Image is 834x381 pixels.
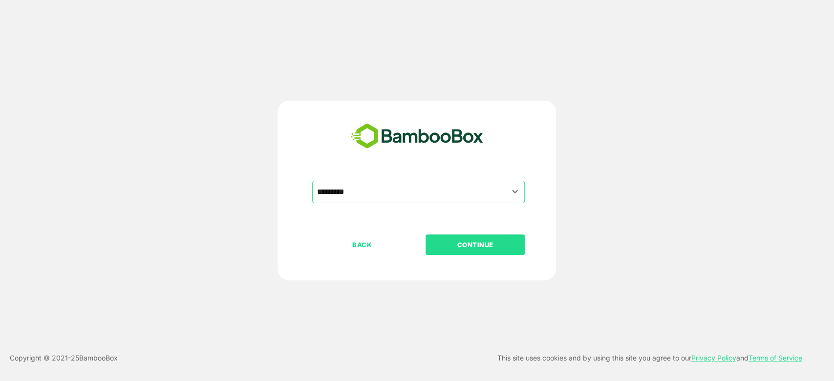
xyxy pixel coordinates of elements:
[313,239,411,250] p: BACK
[508,185,521,198] button: Open
[691,354,736,362] a: Privacy Policy
[497,352,802,364] p: This site uses cookies and by using this site you agree to our and
[748,354,802,362] a: Terms of Service
[426,234,525,255] button: CONTINUE
[10,352,118,364] p: Copyright © 2021- 25 BambooBox
[345,120,489,152] img: bamboobox
[427,239,524,250] p: CONTINUE
[312,234,411,255] button: BACK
